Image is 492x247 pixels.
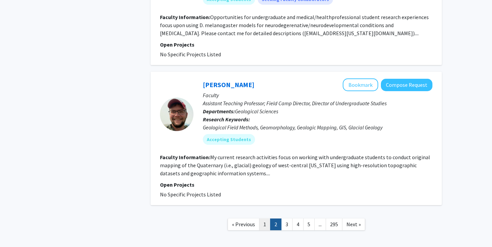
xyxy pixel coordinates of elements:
[342,219,365,230] a: Next
[292,219,304,230] a: 4
[203,99,432,107] p: Assistant Teaching Professor; Field Camp Director, Director of Undergraduate Studies
[203,108,235,115] b: Departments:
[381,79,432,91] button: Compose Request to Nathan Hopkins
[259,219,270,230] a: 1
[160,41,432,49] p: Open Projects
[160,154,210,161] b: Faculty Information:
[270,219,281,230] a: 2
[160,14,429,37] fg-read-more: Opportunities for undergraduate and medical/healthprofessional student research experiences focus...
[151,212,442,239] nav: Page navigation
[5,217,28,242] iframe: Chat
[160,14,210,20] b: Faculty Information:
[281,219,293,230] a: 3
[346,221,361,228] span: Next »
[160,191,221,198] span: No Specific Projects Listed
[235,108,278,115] span: Geological Sciences
[203,116,250,123] b: Research Keywords:
[303,219,315,230] a: 5
[160,51,221,58] span: No Specific Projects Listed
[228,219,259,230] a: Previous
[203,91,432,99] p: Faculty
[326,219,342,230] a: 295
[343,78,378,91] button: Add Nathan Hopkins to Bookmarks
[232,221,255,228] span: « Previous
[203,80,254,89] a: [PERSON_NAME]
[319,221,322,228] span: ...
[203,134,255,145] mat-chip: Accepting Students
[160,181,432,189] p: Open Projects
[160,154,430,177] fg-read-more: My current research activities focus on working with undergraduate students to conduct original m...
[203,123,432,131] div: Geological Field Methods, Geomorphology, Geologic Mapping, GIS, Glacial Geology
